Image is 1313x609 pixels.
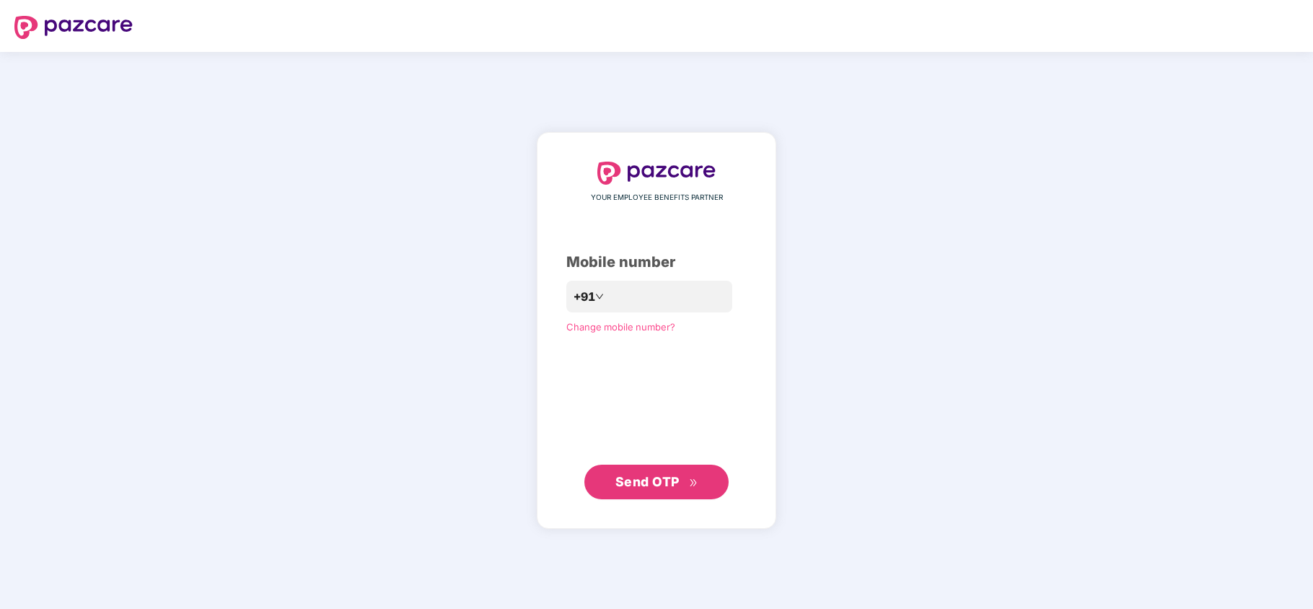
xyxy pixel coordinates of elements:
[584,465,729,499] button: Send OTPdouble-right
[591,192,723,203] span: YOUR EMPLOYEE BENEFITS PARTNER
[597,162,716,185] img: logo
[14,16,133,39] img: logo
[566,321,675,333] a: Change mobile number?
[566,251,747,273] div: Mobile number
[615,474,680,489] span: Send OTP
[574,288,595,306] span: +91
[595,292,604,301] span: down
[689,478,698,488] span: double-right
